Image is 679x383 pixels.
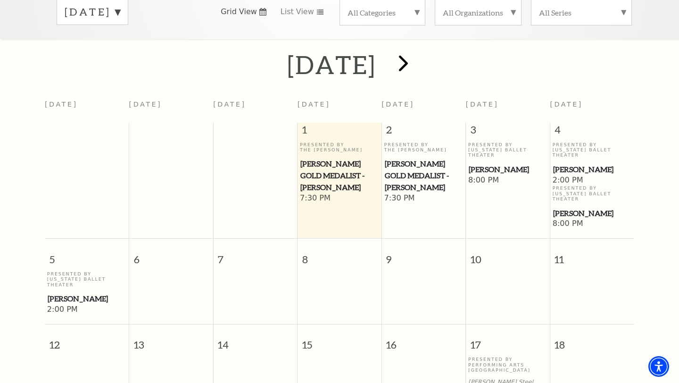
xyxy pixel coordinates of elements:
[466,325,550,357] span: 17
[550,325,634,357] span: 18
[300,158,379,193] span: [PERSON_NAME] Gold Medalist - [PERSON_NAME]
[298,239,381,271] span: 8
[213,95,298,123] th: [DATE]
[45,95,129,123] th: [DATE]
[381,100,414,108] span: [DATE]
[298,100,331,108] span: [DATE]
[466,239,550,271] span: 10
[287,50,376,80] h2: [DATE]
[469,164,547,175] span: [PERSON_NAME]
[466,100,499,108] span: [DATE]
[65,5,120,19] label: [DATE]
[550,123,634,142] span: 4
[382,123,466,142] span: 2
[553,142,632,158] p: Presented By [US_STATE] Ballet Theater
[553,164,632,175] span: [PERSON_NAME]
[45,239,129,271] span: 5
[47,305,127,315] span: 2:00 PM
[48,293,126,305] span: [PERSON_NAME]
[300,193,379,204] span: 7:30 PM
[553,185,632,201] p: Presented By [US_STATE] Ballet Theater
[466,123,550,142] span: 3
[550,239,634,271] span: 11
[129,95,214,123] th: [DATE]
[539,8,624,17] label: All Series
[214,325,298,357] span: 14
[385,158,463,193] span: [PERSON_NAME] Gold Medalist - [PERSON_NAME]
[221,7,257,17] span: Grid View
[468,142,547,158] p: Presented By [US_STATE] Ballet Theater
[382,325,466,357] span: 16
[47,271,127,287] p: Presented By [US_STATE] Ballet Theater
[385,48,420,82] button: next
[468,175,547,186] span: 8:00 PM
[443,8,513,17] label: All Organizations
[384,142,464,153] p: Presented By The [PERSON_NAME]
[129,325,213,357] span: 13
[298,123,381,142] span: 1
[648,356,669,377] div: Accessibility Menu
[553,208,632,219] span: [PERSON_NAME]
[298,325,381,357] span: 15
[348,8,417,17] label: All Categories
[553,219,632,229] span: 8:00 PM
[550,100,583,108] span: [DATE]
[384,193,464,204] span: 7:30 PM
[382,239,466,271] span: 9
[468,357,547,373] p: Presented By Performing Arts [GEOGRAPHIC_DATA]
[45,325,129,357] span: 12
[129,239,213,271] span: 6
[553,175,632,186] span: 2:00 PM
[300,142,379,153] p: Presented By The [PERSON_NAME]
[281,7,314,17] span: List View
[214,239,298,271] span: 7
